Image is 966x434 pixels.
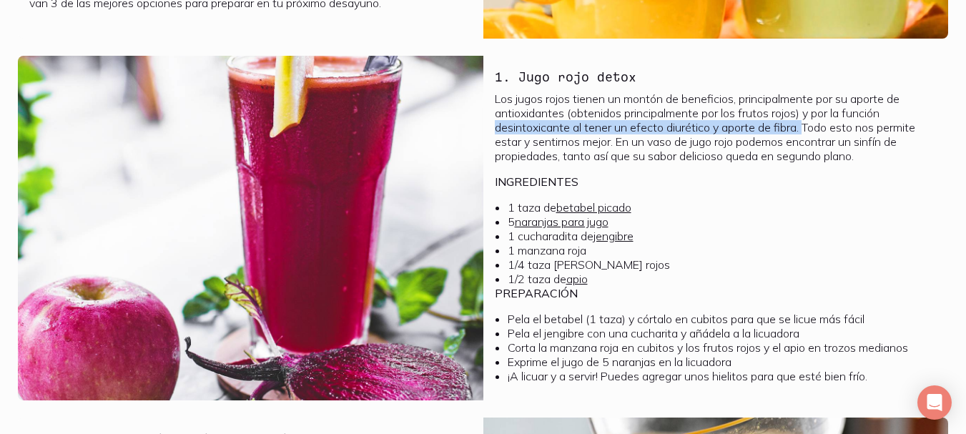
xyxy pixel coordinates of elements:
[508,312,937,326] li: Pela el betabel (1 taza) y córtalo en cubitos para que se licue más fácil
[508,326,937,340] li: Pela el jengibre con una cucharita y añádela a la licuadora
[566,272,588,286] a: apio
[495,174,578,189] b: INGREDIENTES
[556,200,631,214] a: betabel picado
[508,355,937,369] li: Exprime el jugo de 5 naranjas en la licuadora
[508,214,937,229] li: 5
[593,229,634,243] a: jengibre
[508,229,937,243] li: 1 cucharadita de
[917,385,952,420] div: Open Intercom Messenger
[495,286,578,300] b: PREPARACIÓN
[495,67,636,86] h3: 1. Jugo rojo detox
[508,340,937,355] li: Corta la manzana roja en cubitos y los frutos rojos y el apio en trozos medianos
[508,257,937,272] li: 1/4 taza [PERSON_NAME] rojos
[508,272,937,286] li: 1/2 taza de
[508,200,937,214] li: 1 taza de
[18,56,483,400] img: 1. Jugo rojo detox
[508,369,937,383] li: ¡A licuar y a servir! Puedes agregar unos hielitos para que esté bien frío.
[508,243,937,257] li: 1 manzana roja
[495,92,937,163] p: Los jugos rojos tienen un montón de beneficios, principalmente por su aporte de antioxidantes (ob...
[515,214,608,229] a: naranjas para jugo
